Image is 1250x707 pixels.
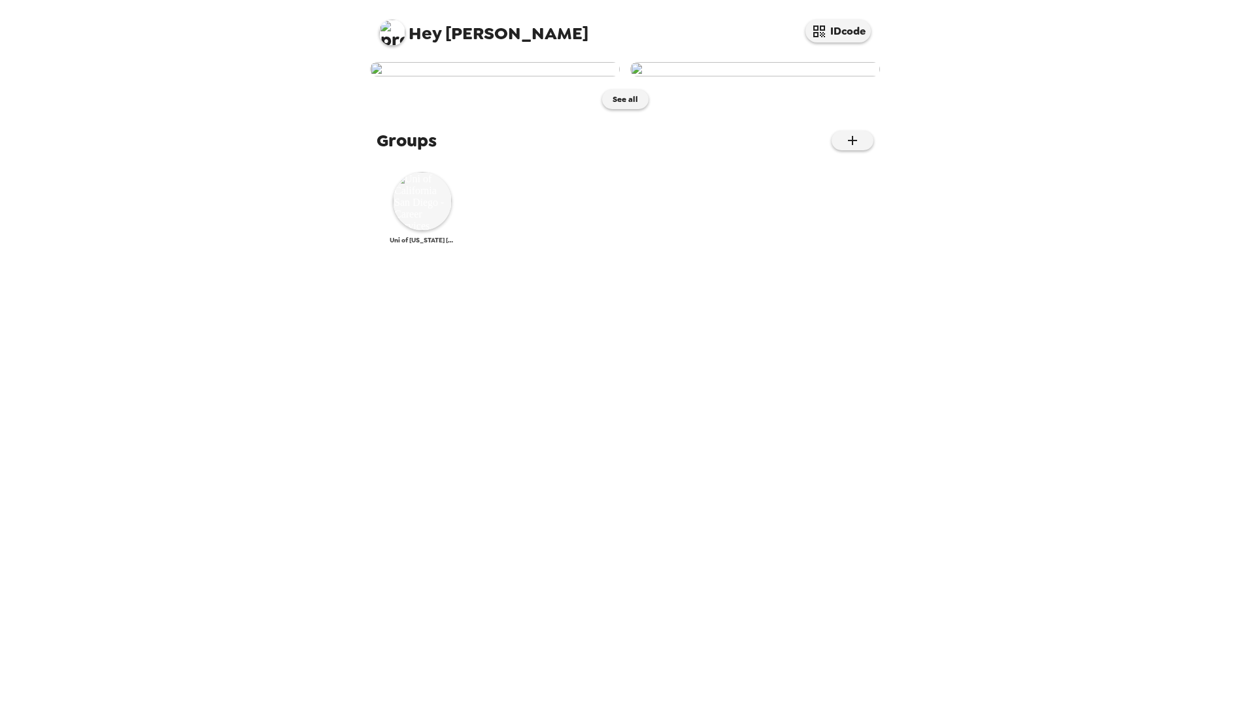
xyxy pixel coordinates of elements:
[393,172,452,231] img: Uni of California San Diego - Career Services
[390,236,455,244] span: Uni of [US_STATE] [GEOGRAPHIC_DATA] - Career Services
[377,129,437,152] span: Groups
[409,22,441,45] span: Hey
[379,13,588,42] span: [PERSON_NAME]
[630,62,880,76] img: user-281676
[379,20,405,46] img: profile pic
[805,20,871,42] button: IDcode
[370,62,620,76] img: user-282593
[602,90,649,109] button: See all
